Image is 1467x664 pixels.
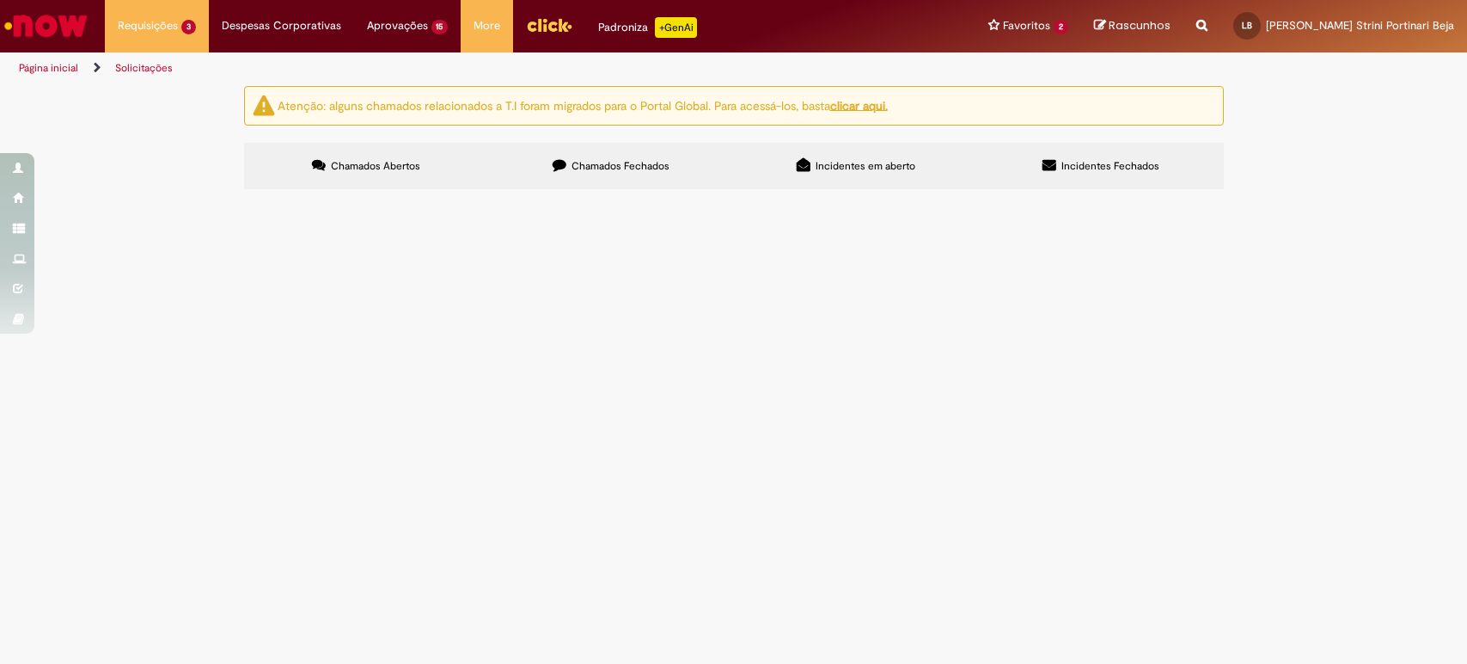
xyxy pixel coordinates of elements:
[1003,17,1050,34] span: Favoritos
[181,20,196,34] span: 3
[1109,17,1171,34] span: Rascunhos
[19,61,78,75] a: Página inicial
[1094,18,1171,34] a: Rascunhos
[655,17,697,38] p: +GenAi
[431,20,449,34] span: 15
[367,17,428,34] span: Aprovações
[474,17,500,34] span: More
[115,61,173,75] a: Solicitações
[1054,20,1068,34] span: 2
[830,97,888,113] a: clicar aqui.
[1242,20,1252,31] span: LB
[118,17,178,34] span: Requisições
[598,17,697,38] div: Padroniza
[572,159,669,173] span: Chamados Fechados
[13,52,965,84] ul: Trilhas de página
[526,12,572,38] img: click_logo_yellow_360x200.png
[1266,18,1454,33] span: [PERSON_NAME] Strini Portinari Beja
[222,17,341,34] span: Despesas Corporativas
[2,9,90,43] img: ServiceNow
[278,97,888,113] ng-bind-html: Atenção: alguns chamados relacionados a T.I foram migrados para o Portal Global. Para acessá-los,...
[331,159,420,173] span: Chamados Abertos
[1061,159,1159,173] span: Incidentes Fechados
[816,159,915,173] span: Incidentes em aberto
